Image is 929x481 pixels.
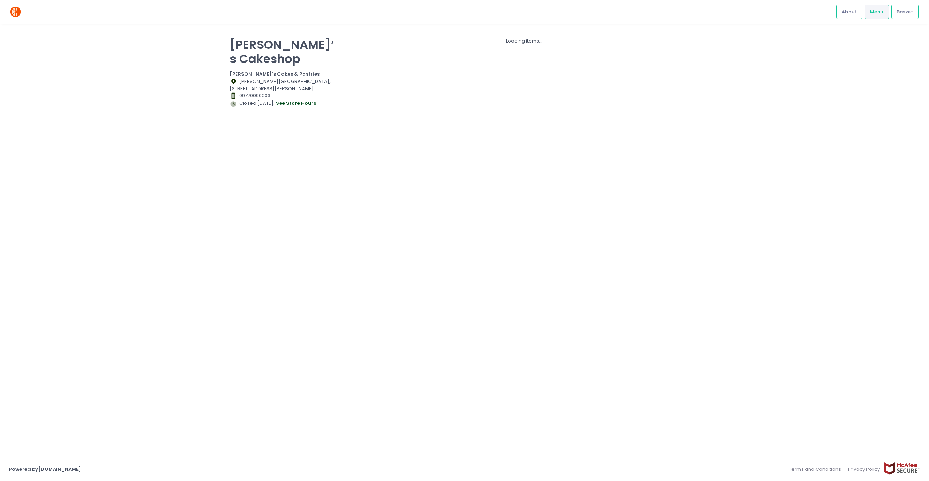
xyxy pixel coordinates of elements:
a: Powered by[DOMAIN_NAME] [9,466,81,473]
b: [PERSON_NAME]’s Cakes & Pastries [230,71,320,77]
div: Loading items... [349,37,699,45]
img: mcafee-secure [883,462,920,475]
div: 09770090003 [230,92,340,99]
a: About [836,5,862,19]
img: logo [9,5,22,18]
span: About [842,8,857,16]
div: Closed [DATE]. [230,99,340,107]
a: Menu [865,5,889,19]
span: Basket [897,8,913,16]
button: see store hours [276,99,316,107]
a: Terms and Conditions [789,462,845,476]
a: Privacy Policy [845,462,884,476]
div: [PERSON_NAME][GEOGRAPHIC_DATA], [STREET_ADDRESS][PERSON_NAME] [230,78,340,92]
p: [PERSON_NAME]’s Cakeshop [230,37,340,66]
span: Menu [870,8,883,16]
